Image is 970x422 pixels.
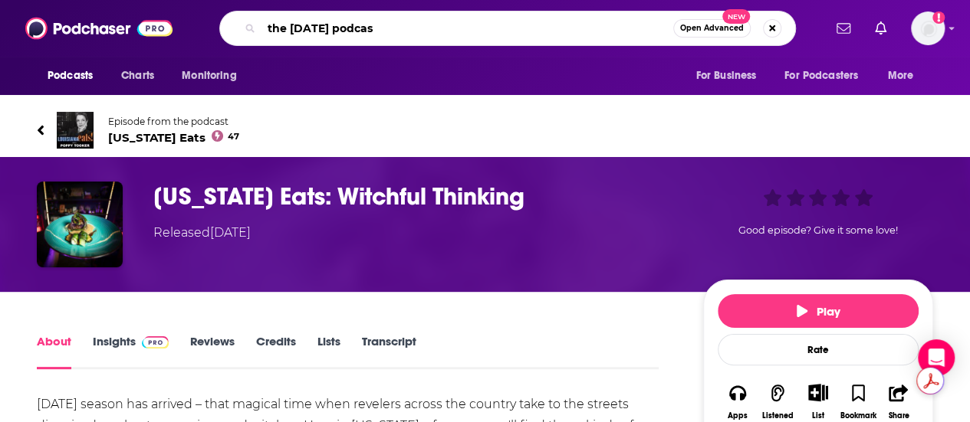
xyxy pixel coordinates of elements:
span: Logged in as fvultaggio [911,11,945,45]
div: Bookmark [840,411,876,420]
button: open menu [877,61,933,90]
div: Listened [762,411,794,420]
a: Reviews [190,334,235,369]
span: Open Advanced [680,25,744,32]
span: [US_STATE] Eats [108,130,239,145]
span: 47 [228,133,239,140]
a: Louisiana EatsEpisode from the podcast[US_STATE] Eats47 [37,112,933,149]
svg: Add a profile image [932,11,945,24]
h1: Louisiana Eats: Witchful Thinking [153,182,679,211]
div: Open Intercom Messenger [918,339,955,376]
input: Search podcasts, credits, & more... [261,16,673,41]
span: Good episode? Give it some love! [738,224,898,236]
a: Show notifications dropdown [869,15,893,41]
span: Episode from the podcast [108,116,239,127]
a: About [37,334,71,369]
div: Apps [728,411,748,420]
a: Transcript [362,334,416,369]
span: Play [797,304,840,319]
a: Show notifications dropdown [830,15,857,41]
div: Search podcasts, credits, & more... [219,11,796,46]
a: Credits [256,334,296,369]
span: More [888,65,914,87]
img: Podchaser - Follow, Share and Rate Podcasts [25,14,173,43]
div: List [812,411,824,420]
img: Podchaser Pro [142,336,169,348]
div: Rate [718,334,919,365]
button: Show profile menu [911,11,945,45]
button: Play [718,294,919,328]
button: open menu [774,61,880,90]
button: open menu [37,61,113,90]
span: Podcasts [48,65,93,87]
span: Monitoring [182,65,236,87]
a: InsightsPodchaser Pro [93,334,169,369]
a: Charts [111,61,163,90]
span: Charts [121,65,154,87]
a: Lists [317,334,340,369]
span: For Podcasters [784,65,858,87]
button: Open AdvancedNew [673,19,751,38]
button: Show More Button [802,384,834,401]
div: Released [DATE] [153,224,251,242]
img: User Profile [911,11,945,45]
span: New [722,9,750,24]
button: open menu [685,61,775,90]
img: Louisiana Eats [57,112,94,149]
button: open menu [171,61,256,90]
img: Louisiana Eats: Witchful Thinking [37,182,123,267]
span: For Business [695,65,756,87]
div: Share [888,411,909,420]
